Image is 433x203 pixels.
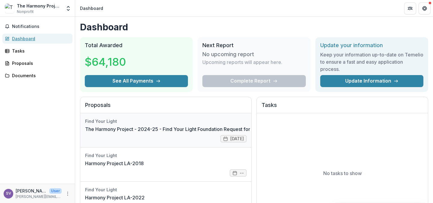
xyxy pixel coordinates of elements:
button: See All Payments [85,75,188,87]
a: Documents [2,71,72,80]
h3: Keep your information up-to-date on Temelio to ensure a fast and easy application process. [320,51,423,73]
h2: Next Report [202,42,306,49]
a: Dashboard [2,34,72,44]
div: Tasks [12,48,68,54]
p: No tasks to show [323,170,362,177]
span: Nonprofit [17,9,34,14]
div: The Harmony Project [17,3,62,9]
a: Harmony Project LA-2022 [85,194,145,201]
a: Tasks [2,46,72,56]
h2: Tasks [262,102,423,113]
h2: Proposals [85,102,247,113]
a: Update Information [320,75,423,87]
h2: Total Awarded [85,42,188,49]
img: The Harmony Project [5,4,14,13]
h1: Dashboard [80,22,428,32]
div: Sam Vasquez [6,192,11,195]
button: Notifications [2,22,72,31]
a: The Harmony Project - 2024-25 - Find Your Light Foundation Request for Proposal [85,126,272,133]
a: Harmony Project LA-2018 [85,160,144,167]
div: Dashboard [80,5,103,11]
p: User [49,188,62,194]
h3: No upcoming report [202,51,254,58]
p: [PERSON_NAME] [16,188,47,194]
h2: Update your information [320,42,423,49]
button: Partners [404,2,416,14]
div: Dashboard [12,35,68,42]
button: More [64,190,71,197]
p: [PERSON_NAME][EMAIL_ADDRESS][DOMAIN_NAME] [16,194,62,199]
button: Get Help [419,2,431,14]
span: Notifications [12,24,70,29]
div: Documents [12,72,68,79]
p: Upcoming reports will appear here. [202,59,282,66]
button: Open entity switcher [64,2,72,14]
div: Proposals [12,60,68,66]
h3: $64,180 [85,54,130,70]
a: Proposals [2,58,72,68]
nav: breadcrumb [78,4,106,13]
